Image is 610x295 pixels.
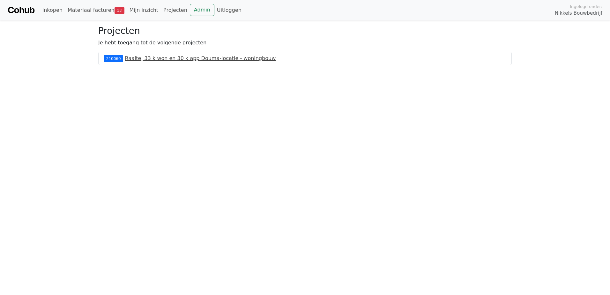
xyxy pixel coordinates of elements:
div: 210060 [104,55,123,62]
a: Admin [190,4,214,16]
a: Raalte, 33 k won en 30 k app Douma-locatie - woningbouw [125,55,276,61]
a: Uitloggen [214,4,244,17]
span: Nikkels Bouwbedrijf [555,10,602,17]
a: Cohub [8,3,34,18]
p: Je hebt toegang tot de volgende projecten [98,39,512,47]
span: Ingelogd onder: [570,4,602,10]
h3: Projecten [98,26,512,36]
a: Mijn inzicht [127,4,161,17]
span: 13 [115,7,124,14]
a: Materiaal facturen13 [65,4,127,17]
a: Projecten [161,4,190,17]
a: Inkopen [40,4,65,17]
